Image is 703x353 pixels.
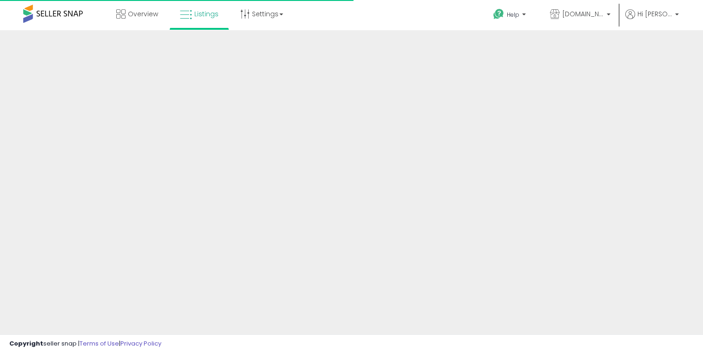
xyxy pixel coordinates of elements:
span: Help [507,11,519,19]
a: Hi [PERSON_NAME] [625,9,679,30]
span: Hi [PERSON_NAME] [637,9,672,19]
div: seller snap | | [9,340,161,348]
a: Privacy Policy [120,339,161,348]
strong: Copyright [9,339,43,348]
i: Get Help [493,8,504,20]
span: Listings [194,9,219,19]
span: Overview [128,9,158,19]
a: Help [486,1,535,30]
a: Terms of Use [80,339,119,348]
span: [DOMAIN_NAME] [562,9,604,19]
